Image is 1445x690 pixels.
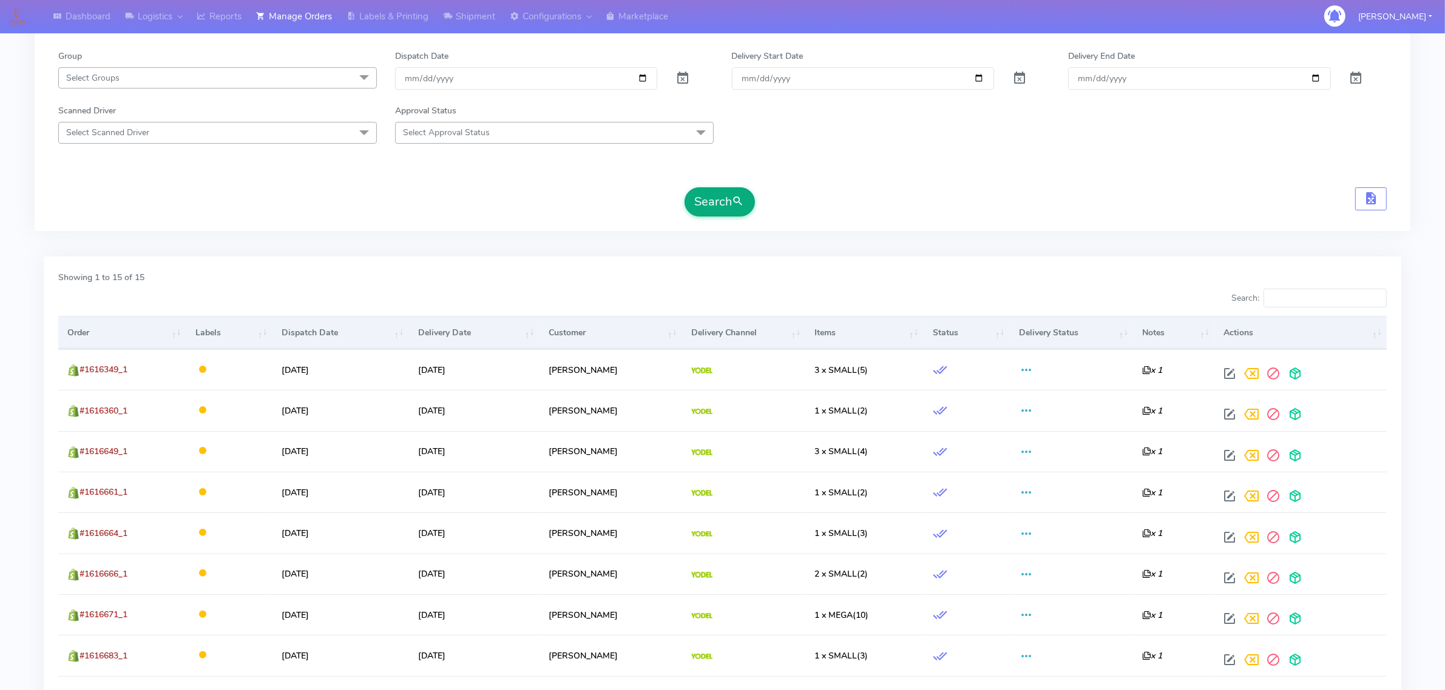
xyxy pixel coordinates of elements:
[1133,316,1214,349] th: Notes: activate to sort column ascending
[1349,4,1441,29] button: [PERSON_NAME]
[67,405,80,417] img: shopify.png
[815,487,868,498] span: (2)
[80,486,127,498] span: #1616661_1
[540,472,682,512] td: [PERSON_NAME]
[815,528,868,539] span: (3)
[66,72,120,84] span: Select Groups
[1142,609,1162,621] i: x 1
[272,390,408,430] td: [DATE]
[1010,316,1134,349] th: Delivery Status: activate to sort column ascending
[691,367,712,373] img: Yodel
[815,405,868,417] span: (2)
[815,568,858,580] span: 2 x SMALL
[67,487,80,499] img: shopify.png
[408,390,539,430] td: [DATE]
[67,609,80,621] img: shopify.png
[66,127,149,138] span: Select Scanned Driver
[815,609,853,621] span: 1 x MEGA
[408,472,539,512] td: [DATE]
[805,316,923,349] th: Items: activate to sort column ascending
[815,528,858,539] span: 1 x SMALL
[80,405,127,417] span: #1616360_1
[272,431,408,472] td: [DATE]
[682,316,806,349] th: Delivery Channel: activate to sort column ascending
[408,316,539,349] th: Delivery Date: activate to sort column ascending
[58,104,116,117] label: Scanned Driver
[408,554,539,594] td: [DATE]
[272,554,408,594] td: [DATE]
[1142,528,1162,539] i: x 1
[815,364,858,376] span: 3 x SMALL
[1142,650,1162,662] i: x 1
[815,446,868,457] span: (4)
[80,650,127,662] span: #1616683_1
[395,104,456,117] label: Approval Status
[540,316,682,349] th: Customer: activate to sort column ascending
[1068,50,1135,62] label: Delivery End Date
[80,528,127,539] span: #1616664_1
[540,390,682,430] td: [PERSON_NAME]
[540,349,682,390] td: [PERSON_NAME]
[403,127,490,138] span: Select Approval Status
[691,613,712,619] img: Yodel
[67,446,80,458] img: shopify.png
[272,635,408,675] td: [DATE]
[540,594,682,635] td: [PERSON_NAME]
[1142,487,1162,498] i: x 1
[815,568,868,580] span: (2)
[58,271,144,284] label: Showing 1 to 15 of 15
[67,364,80,377] img: shopify.png
[186,316,272,349] th: Labels: activate to sort column ascending
[540,431,682,472] td: [PERSON_NAME]
[80,609,127,620] span: #1616671_1
[691,449,712,455] img: Yodel
[1142,405,1162,417] i: x 1
[272,349,408,390] td: [DATE]
[1142,568,1162,580] i: x 1
[272,472,408,512] td: [DATE]
[691,654,712,660] img: Yodel
[58,50,82,62] label: Group
[691,490,712,496] img: Yodel
[408,512,539,553] td: [DATE]
[80,568,127,580] span: #1616666_1
[815,609,869,621] span: (10)
[1142,364,1162,376] i: x 1
[540,512,682,553] td: [PERSON_NAME]
[67,528,80,540] img: shopify.png
[685,187,755,216] button: Search
[815,364,868,376] span: (5)
[815,446,858,457] span: 3 x SMALL
[540,635,682,675] td: [PERSON_NAME]
[272,512,408,553] td: [DATE]
[691,409,712,415] img: Yodel
[691,531,712,537] img: Yodel
[80,446,127,457] span: #1616649_1
[395,50,448,62] label: Dispatch Date
[815,405,858,417] span: 1 x SMALL
[408,349,539,390] td: [DATE]
[815,487,858,498] span: 1 x SMALL
[1214,316,1387,349] th: Actions: activate to sort column ascending
[408,431,539,472] td: [DATE]
[1264,289,1387,308] input: Search:
[1231,289,1387,308] label: Search:
[408,594,539,635] td: [DATE]
[732,50,804,62] label: Delivery Start Date
[58,316,186,349] th: Order: activate to sort column ascending
[408,635,539,675] td: [DATE]
[272,316,408,349] th: Dispatch Date: activate to sort column ascending
[67,569,80,581] img: shopify.png
[1142,446,1162,457] i: x 1
[815,650,868,662] span: (3)
[540,554,682,594] td: [PERSON_NAME]
[67,650,80,662] img: shopify.png
[924,316,1010,349] th: Status: activate to sort column ascending
[815,650,858,662] span: 1 x SMALL
[80,364,127,375] span: #1616349_1
[272,594,408,635] td: [DATE]
[691,572,712,578] img: Yodel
